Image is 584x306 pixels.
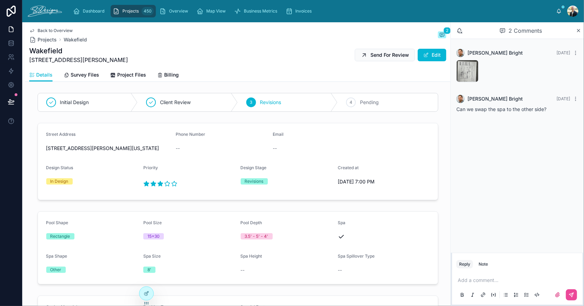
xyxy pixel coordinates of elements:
[29,36,57,43] a: Projects
[169,8,188,14] span: Overview
[64,69,99,83] a: Survey Files
[250,100,252,105] span: 3
[467,95,523,102] span: [PERSON_NAME] Bright
[142,7,154,15] div: 450
[355,49,415,61] button: Send For Review
[241,220,262,225] span: Pool Depth
[338,165,359,170] span: Created at
[283,5,317,17] a: Invoices
[71,71,99,78] span: Survey Files
[46,145,170,152] span: [STREET_ADDRESS][PERSON_NAME][US_STATE]
[157,5,193,17] a: Overview
[36,71,53,78] span: Details
[46,165,73,170] span: Design Status
[50,267,62,273] div: Other
[29,69,53,82] a: Details
[350,100,352,105] span: 4
[110,69,146,83] a: Project Files
[338,253,375,259] span: Spa Spillover Type
[143,253,161,259] span: Spa Size
[50,178,69,185] div: In Design
[557,50,570,55] span: [DATE]
[438,31,446,40] button: 2
[467,49,523,56] span: [PERSON_NAME] Bright
[245,178,264,185] div: Revisions
[164,71,179,78] span: Billing
[46,253,67,259] span: Spa Shape
[245,233,269,240] div: 3.5' - 5' - 4'
[71,5,109,17] a: Dashboard
[29,46,128,56] h1: Wakefield
[157,69,179,83] a: Billing
[194,5,231,17] a: Map View
[418,49,446,61] button: Edit
[143,220,162,225] span: Pool Size
[64,36,87,43] a: Wakefield
[83,8,104,14] span: Dashboard
[117,71,146,78] span: Project Files
[147,267,151,273] div: 8'
[273,132,284,137] span: Email
[46,220,69,225] span: Pool Shape
[338,267,342,274] span: --
[241,165,267,170] span: Design Stage
[50,233,70,240] div: Rectangle
[111,5,156,17] a: Projects450
[38,28,73,33] span: Back to Overview
[456,260,473,268] button: Reply
[557,96,570,101] span: [DATE]
[206,8,226,14] span: Map View
[60,99,89,106] span: Initial Design
[479,261,488,267] div: Note
[241,267,245,274] span: --
[370,52,409,58] span: Send For Review
[338,220,345,225] span: Spa
[241,253,262,259] span: Spa Height
[360,99,379,106] span: Pending
[38,36,57,43] span: Projects
[456,106,546,112] span: Can we swap the spa to the other side?
[176,145,180,152] span: --
[29,56,128,64] span: [STREET_ADDRESS][PERSON_NAME]
[176,132,205,137] span: Phone Number
[143,165,158,170] span: Priority
[476,260,491,268] button: Note
[122,8,139,14] span: Projects
[273,145,277,152] span: --
[67,3,556,19] div: scrollable content
[232,5,282,17] a: Business Metrics
[147,233,160,240] div: 15x30
[244,8,277,14] span: Business Metrics
[509,26,542,35] span: 2 Comments
[443,27,451,34] span: 2
[338,178,430,185] span: [DATE] 7:00 PM
[160,99,191,106] span: Client Review
[260,99,281,106] span: Revisions
[28,6,62,17] img: App logo
[46,132,76,137] span: Street Address
[295,8,312,14] span: Invoices
[29,28,73,33] a: Back to Overview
